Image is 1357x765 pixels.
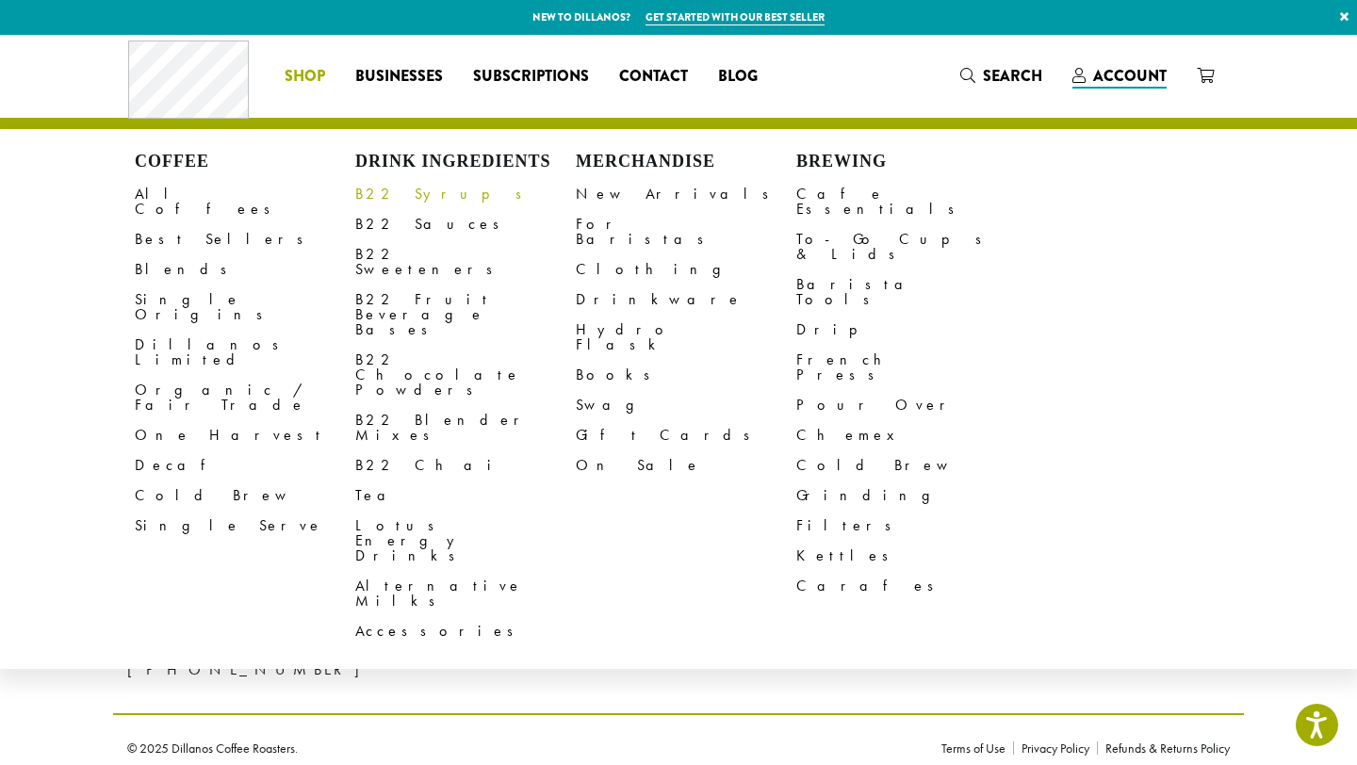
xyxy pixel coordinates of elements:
a: Single Origins [135,285,355,330]
a: Cold Brew [796,450,1017,480]
h4: Brewing [796,152,1017,172]
a: Best Sellers [135,224,355,254]
a: Refunds & Returns Policy [1097,741,1230,755]
a: Cold Brew [135,480,355,511]
a: Tea [355,480,576,511]
a: French Press [796,345,1017,390]
a: Drip [796,315,1017,345]
a: Pour Over [796,390,1017,420]
a: Gift Cards [576,420,796,450]
a: B22 Blender Mixes [355,405,576,450]
a: One Harvest [135,420,355,450]
h4: Drink Ingredients [355,152,576,172]
a: B22 Chocolate Powders [355,345,576,405]
a: Shop [270,61,340,91]
a: Single Serve [135,511,355,541]
a: B22 Fruit Beverage Bases [355,285,576,345]
a: Kettles [796,541,1017,571]
a: Clothing [576,254,796,285]
a: New Arrivals [576,179,796,209]
a: Grinding [796,480,1017,511]
a: B22 Sweeteners [355,239,576,285]
a: For Baristas [576,209,796,254]
a: Books [576,360,796,390]
span: Blog [718,65,758,89]
a: Privacy Policy [1013,741,1097,755]
a: Get started with our best seller [646,9,825,25]
a: Blends [135,254,355,285]
a: Dillanos Limited [135,330,355,375]
span: Search [983,65,1042,87]
span: Account [1093,65,1167,87]
a: Filters [796,511,1017,541]
a: B22 Sauces [355,209,576,239]
span: Subscriptions [473,65,589,89]
a: Lotus Energy Drinks [355,511,576,571]
a: Decaf [135,450,355,480]
a: B22 Chai [355,450,576,480]
a: Cafe Essentials [796,179,1017,224]
h4: Merchandise [576,152,796,172]
a: Chemex [796,420,1017,450]
a: Terms of Use [941,741,1013,755]
p: © 2025 Dillanos Coffee Roasters. [127,741,913,755]
a: Hydro Flask [576,315,796,360]
a: Search [945,60,1057,91]
a: B22 Syrups [355,179,576,209]
a: Barista Tools [796,269,1017,315]
span: Businesses [355,65,443,89]
a: Drinkware [576,285,796,315]
a: Organic / Fair Trade [135,375,355,420]
h4: Coffee [135,152,355,172]
a: Carafes [796,571,1017,601]
span: Contact [619,65,688,89]
a: Alternative Milks [355,571,576,616]
a: Accessories [355,616,576,646]
span: Shop [285,65,325,89]
a: Swag [576,390,796,420]
a: To-Go Cups & Lids [796,224,1017,269]
a: All Coffees [135,179,355,224]
a: On Sale [576,450,796,480]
